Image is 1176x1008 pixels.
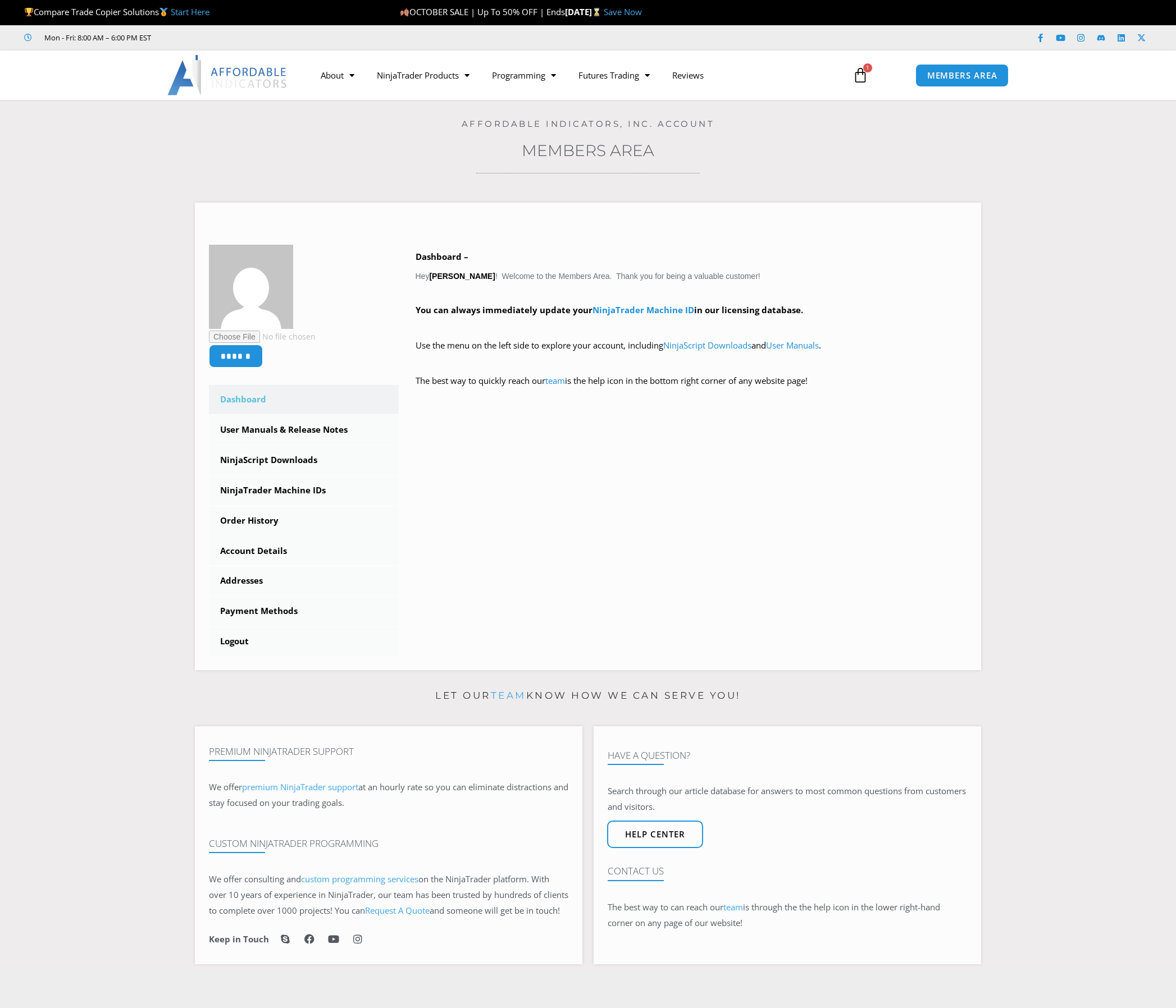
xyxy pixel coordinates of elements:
span: at an hourly rate so you can eliminate distractions and stay focused on your trading goals. [209,781,568,808]
a: Futures Trading [567,62,661,88]
p: Use the menu on the left side to explore your account, including and . [416,338,968,369]
h4: Custom NinjaTrader Programming [209,838,568,849]
a: NinjaTrader Products [366,62,481,88]
b: Dashboard – [416,251,468,262]
a: NinjaTrader Machine IDs [209,476,399,505]
div: Hey ! Welcome to the Members Area. Thank you for being a valuable customer! [416,249,968,405]
span: 1 [863,63,872,72]
p: Search through our article database for answers to most common questions from customers and visit... [608,784,967,815]
img: 🥇 [159,8,168,16]
iframe: Customer reviews powered by Trustpilot [167,32,335,43]
h4: Contact Us [608,865,967,877]
a: Members Area [522,141,654,160]
a: Addresses [209,566,399,595]
a: Account Details [209,537,399,566]
h4: Premium NinjaTrader Support [209,746,568,757]
h6: Keep in Touch [209,934,269,945]
img: 🏆 [25,8,33,16]
span: OCTOBER SALE | Up To 50% OFF | Ends [400,6,565,17]
a: team [491,690,526,701]
p: Let our know how we can serve you! [195,687,981,705]
a: MEMBERS AREA [915,64,1009,87]
a: Request A Quote [365,905,430,916]
a: custom programming services [301,873,418,885]
span: We offer consulting and [209,873,418,885]
span: MEMBERS AREA [927,71,997,80]
a: team [545,375,565,386]
img: LogoAI | Affordable Indicators – NinjaTrader [167,55,288,95]
a: User Manuals [766,340,819,351]
a: Logout [209,627,399,656]
a: Start Here [171,6,209,17]
span: Help center [625,830,685,839]
nav: Account pages [209,385,399,656]
a: Payment Methods [209,597,399,626]
a: Save Now [604,6,642,17]
p: The best way to quickly reach our is the help icon in the bottom right corner of any website page! [416,373,968,405]
a: Dashboard [209,385,399,414]
img: ⌛ [592,8,601,16]
span: on the NinjaTrader platform. With over 10 years of experience in NinjaTrader, our team has been t... [209,873,568,916]
a: 1 [836,59,885,91]
a: About [309,62,366,88]
a: Reviews [661,62,715,88]
strong: [DATE] [565,6,604,17]
a: Programming [481,62,567,88]
h4: Have A Question? [608,750,967,761]
a: premium NinjaTrader support [242,781,358,792]
a: User Manuals & Release Notes [209,415,399,445]
a: Help center [607,821,703,848]
p: The best way to can reach our is through the the help icon in the lower right-hand corner on any ... [608,900,967,931]
nav: Menu [309,62,840,88]
img: 🍂 [400,8,409,16]
a: NinjaTrader Machine ID [592,304,694,315]
span: Compare Trade Copier Solutions [24,6,209,17]
span: We offer [209,781,242,792]
strong: You can always immediately update your in our licensing database. [416,304,803,315]
a: team [723,901,743,913]
a: Order History [209,506,399,535]
a: NinjaScript Downloads [209,446,399,475]
a: NinjaScript Downloads [663,340,751,351]
img: acc52b2be9ededdae9347cd45a8bd88475e0a8cd6fa152d4cabf92298c1688f0 [209,245,293,329]
strong: [PERSON_NAME] [429,272,495,281]
span: Mon - Fri: 8:00 AM – 6:00 PM EST [42,31,151,44]
a: Affordable Indicators, Inc. Account [462,118,715,129]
